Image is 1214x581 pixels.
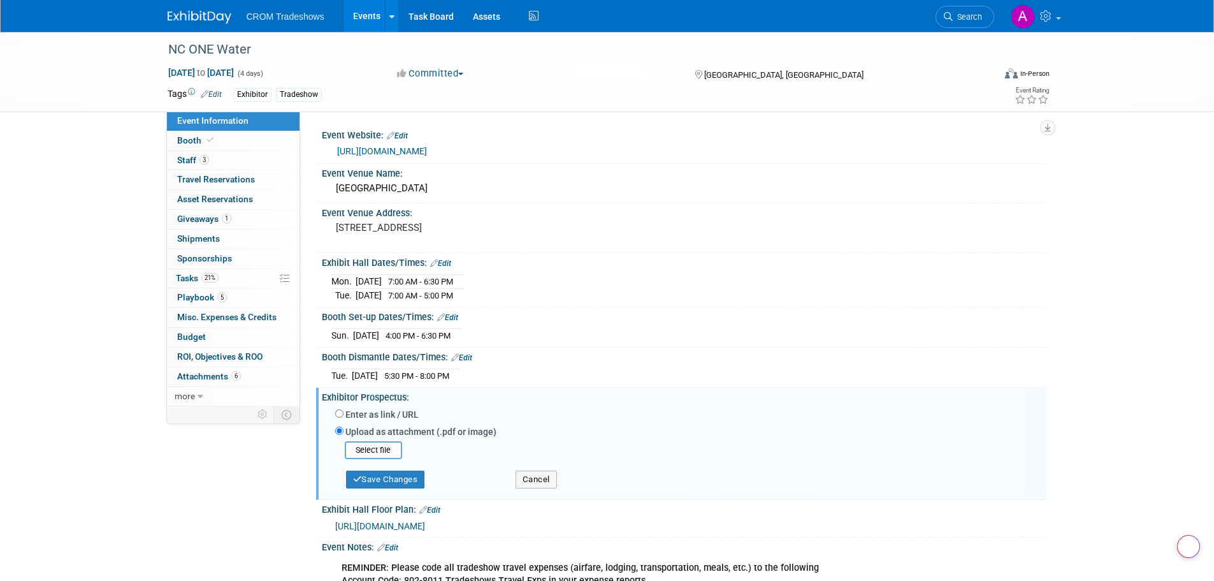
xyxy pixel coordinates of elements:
div: Exhibit Hall Dates/Times: [322,253,1047,270]
div: NC ONE Water [164,38,975,61]
a: Booth [167,131,300,151]
button: Committed [393,67,468,80]
span: 4:00 PM - 6:30 PM [386,331,451,341]
label: Enter as link / URL [345,408,419,421]
span: more [175,391,195,401]
span: Booth [177,135,216,145]
a: Edit [430,259,451,268]
span: Shipments [177,233,220,244]
div: Exhibit Hall Floor Plan: [322,500,1047,517]
div: Event Notes: [322,538,1047,554]
td: Sun. [331,329,353,342]
a: Tasks21% [167,269,300,288]
div: Exhibitor [233,88,271,101]
pre: [STREET_ADDRESS] [336,222,610,233]
a: Event Information [167,112,300,131]
div: Event Format [919,66,1050,85]
span: ROI, Objectives & ROO [177,351,263,362]
span: [DATE] [DATE] [168,67,235,78]
td: Tags [168,87,222,102]
div: Booth Dismantle Dates/Times: [322,348,1047,364]
div: Event Venue Address: [322,203,1047,219]
span: Giveaways [177,214,231,224]
span: 1 [222,214,231,223]
div: Event Venue Name: [322,164,1047,180]
i: Booth reservation complete [207,136,213,143]
td: [DATE] [356,289,382,302]
span: (4 days) [236,70,263,78]
a: more [167,387,300,406]
span: 5 [217,293,227,302]
div: [GEOGRAPHIC_DATA] [331,179,1037,198]
div: In-Person [1020,69,1050,78]
a: Search [936,6,994,28]
a: Attachments6 [167,367,300,386]
td: Mon. [331,275,356,289]
button: Cancel [516,471,557,489]
span: Staff [177,155,209,165]
a: Giveaways1 [167,210,300,229]
div: Event Rating [1015,87,1049,94]
a: [URL][DOMAIN_NAME] [335,521,425,531]
a: Asset Reservations [167,190,300,209]
span: Event Information [177,115,249,126]
a: Edit [419,506,440,515]
span: Tasks [176,273,219,283]
span: 7:00 AM - 6:30 PM [388,277,453,286]
div: Event Website: [322,126,1047,142]
span: 7:00 AM - 5:00 PM [388,291,453,300]
img: ExhibitDay [168,11,231,24]
a: ROI, Objectives & ROO [167,348,300,367]
a: Travel Reservations [167,170,300,189]
span: Asset Reservations [177,194,253,204]
span: [GEOGRAPHIC_DATA], [GEOGRAPHIC_DATA] [704,70,864,80]
span: 3 [199,155,209,165]
a: [URL][DOMAIN_NAME] [337,146,427,156]
a: Budget [167,328,300,347]
a: Edit [437,313,458,322]
div: Exhibitor Prospectus: [322,388,1047,404]
span: Search [953,12,982,22]
span: Attachments [177,371,241,381]
label: Upload as attachment (.pdf or image) [345,425,496,438]
a: Misc. Expenses & Credits [167,308,300,327]
span: to [195,68,207,78]
td: [DATE] [356,275,382,289]
a: Playbook5 [167,288,300,307]
a: Edit [451,353,472,362]
td: Toggle Event Tabs [273,406,300,423]
a: Shipments [167,230,300,249]
td: [DATE] [352,369,378,383]
span: 6 [231,371,241,381]
span: Travel Reservations [177,174,255,184]
img: Format-Inperson.png [1005,68,1018,78]
a: Edit [201,90,222,99]
span: Sponsorships [177,253,232,263]
a: Staff3 [167,151,300,170]
div: Booth Set-up Dates/Times: [322,307,1047,324]
button: Save Changes [346,471,425,489]
img: Alicia Walker [1011,4,1035,29]
b: REMINDER: Please code all tradeshow travel expenses (airfare, lodging, transportation, meals, etc... [342,563,819,573]
a: Edit [377,543,398,552]
td: [DATE] [353,329,379,342]
span: Budget [177,332,206,342]
span: Playbook [177,292,227,302]
span: 5:30 PM - 8:00 PM [384,371,449,381]
a: Edit [387,131,408,140]
span: CROM Tradeshows [247,11,324,22]
div: Tradeshow [276,88,322,101]
span: 21% [201,273,219,283]
td: Tue. [331,289,356,302]
span: Misc. Expenses & Credits [177,312,277,322]
td: Tue. [331,369,352,383]
a: Sponsorships [167,249,300,268]
td: Personalize Event Tab Strip [252,406,274,423]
